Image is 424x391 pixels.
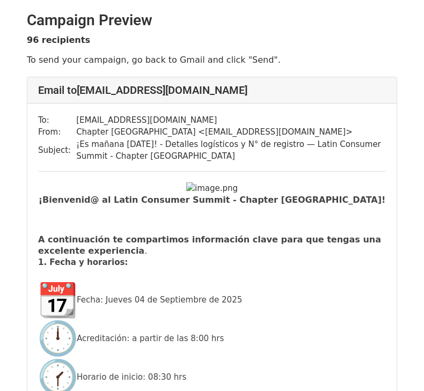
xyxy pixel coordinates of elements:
font: 1. Fecha y horarios: [38,257,128,267]
td: Chapter [GEOGRAPHIC_DATA] < [EMAIL_ADDRESS][DOMAIN_NAME] > [76,126,386,138]
h4: Email to [EMAIL_ADDRESS][DOMAIN_NAME] [38,84,386,97]
font: . [38,234,381,256]
td: Subject: [38,138,76,163]
b: A continuación te compartimos información clave para que tengas una excelente experiencia [38,234,381,256]
img: 📆 [38,281,77,319]
td: ¡Es mañana [DATE]! - Detalles logísticos y N° de registro — Latin Consumer Summit - Chapter [GEOG... [76,138,386,163]
font: Fecha: Jueves 04 de Septiembre de 2025 Acreditación: a partir de las 8:00 hrs Horario de inicio: ... [38,295,242,382]
td: From: [38,126,76,138]
strong: 96 recipients [27,35,90,45]
h2: Campaign Preview [27,11,397,29]
p: To send your campaign, go back to Gmail and click "Send". [27,54,397,65]
td: [EMAIL_ADDRESS][DOMAIN_NAME] [76,114,386,127]
img: 🕛 [38,319,77,358]
font: ¡Bienvenid@ al Latin Consumer Summit - Chapter [GEOGRAPHIC_DATA]! [39,195,386,205]
td: To: [38,114,76,127]
img: image.png [186,182,238,195]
